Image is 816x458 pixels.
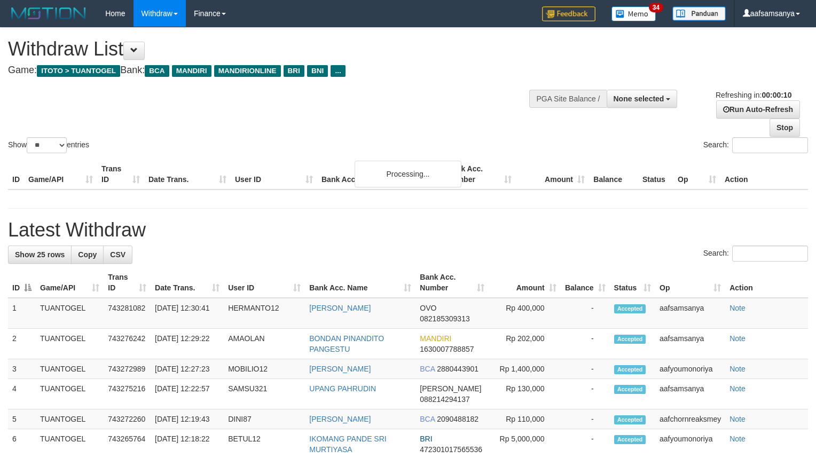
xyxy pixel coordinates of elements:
[732,137,808,153] input: Search:
[284,65,304,77] span: BRI
[224,379,305,409] td: SAMSU321
[489,359,561,379] td: Rp 1,400,000
[614,365,646,374] span: Accepted
[729,365,746,373] a: Note
[224,409,305,429] td: DINI87
[638,159,673,189] th: Status
[655,267,725,298] th: Op: activate to sort column ascending
[309,435,386,454] a: IKOMANG PANDE SRI MURTIYASA
[561,298,610,329] td: -
[151,298,224,329] td: [DATE] 12:30:41
[78,250,97,259] span: Copy
[104,379,151,409] td: 743275216
[703,246,808,262] label: Search:
[36,298,104,329] td: TUANTOGEL
[720,159,808,189] th: Action
[614,435,646,444] span: Accepted
[649,3,663,12] span: 34
[224,298,305,329] td: HERMANTO12
[8,379,36,409] td: 4
[655,298,725,329] td: aafsamsanya
[672,6,726,21] img: panduan.png
[516,159,589,189] th: Amount
[104,298,151,329] td: 743281082
[224,267,305,298] th: User ID: activate to sort column ascending
[8,329,36,359] td: 2
[607,90,678,108] button: None selected
[8,409,36,429] td: 5
[716,91,791,99] span: Refreshing in:
[309,384,376,393] a: UPANG PAHRUDIN
[355,161,461,187] div: Processing...
[489,267,561,298] th: Amount: activate to sort column ascending
[729,304,746,312] a: Note
[151,409,224,429] td: [DATE] 12:19:43
[103,246,132,264] a: CSV
[655,329,725,359] td: aafsamsanya
[309,415,371,423] a: [PERSON_NAME]
[8,5,89,21] img: MOTION_logo.png
[415,267,489,298] th: Bank Acc. Number: activate to sort column ascending
[104,329,151,359] td: 743276242
[420,304,436,312] span: OVO
[614,304,646,313] span: Accepted
[529,90,606,108] div: PGA Site Balance /
[614,94,664,103] span: None selected
[151,329,224,359] td: [DATE] 12:29:22
[8,38,533,60] h1: Withdraw List
[36,409,104,429] td: TUANTOGEL
[151,267,224,298] th: Date Trans.: activate to sort column ascending
[611,6,656,21] img: Button%20Memo.svg
[110,250,125,259] span: CSV
[437,415,478,423] span: Copy 2090488182 to clipboard
[104,409,151,429] td: 743272260
[732,246,808,262] input: Search:
[716,100,800,119] a: Run Auto-Refresh
[8,246,72,264] a: Show 25 rows
[589,159,638,189] th: Balance
[231,159,317,189] th: User ID
[8,137,89,153] label: Show entries
[489,409,561,429] td: Rp 110,000
[673,159,720,189] th: Op
[703,137,808,153] label: Search:
[104,359,151,379] td: 743272989
[8,159,24,189] th: ID
[104,267,151,298] th: Trans ID: activate to sort column ascending
[145,65,169,77] span: BCA
[655,409,725,429] td: aafchornreaksmey
[420,384,481,393] span: [PERSON_NAME]
[729,435,746,443] a: Note
[15,250,65,259] span: Show 25 rows
[151,359,224,379] td: [DATE] 12:27:23
[27,137,67,153] select: Showentries
[8,267,36,298] th: ID: activate to sort column descending
[420,345,474,353] span: Copy 1630007788857 to clipboard
[762,91,791,99] strong: 00:00:10
[307,65,328,77] span: BNI
[8,219,808,241] h1: Latest Withdraw
[71,246,104,264] a: Copy
[97,159,144,189] th: Trans ID
[725,267,808,298] th: Action
[172,65,211,77] span: MANDIRI
[655,359,725,379] td: aafyoumonoriya
[36,329,104,359] td: TUANTOGEL
[489,329,561,359] td: Rp 202,000
[420,395,469,404] span: Copy 088214294137 to clipboard
[542,6,595,21] img: Feedback.jpg
[561,329,610,359] td: -
[309,365,371,373] a: [PERSON_NAME]
[770,119,800,137] a: Stop
[214,65,281,77] span: MANDIRIONLINE
[305,267,415,298] th: Bank Acc. Name: activate to sort column ascending
[420,415,435,423] span: BCA
[317,159,443,189] th: Bank Acc. Name
[561,409,610,429] td: -
[8,359,36,379] td: 3
[489,298,561,329] td: Rp 400,000
[8,298,36,329] td: 1
[614,415,646,424] span: Accepted
[224,359,305,379] td: MOBILIO12
[331,65,345,77] span: ...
